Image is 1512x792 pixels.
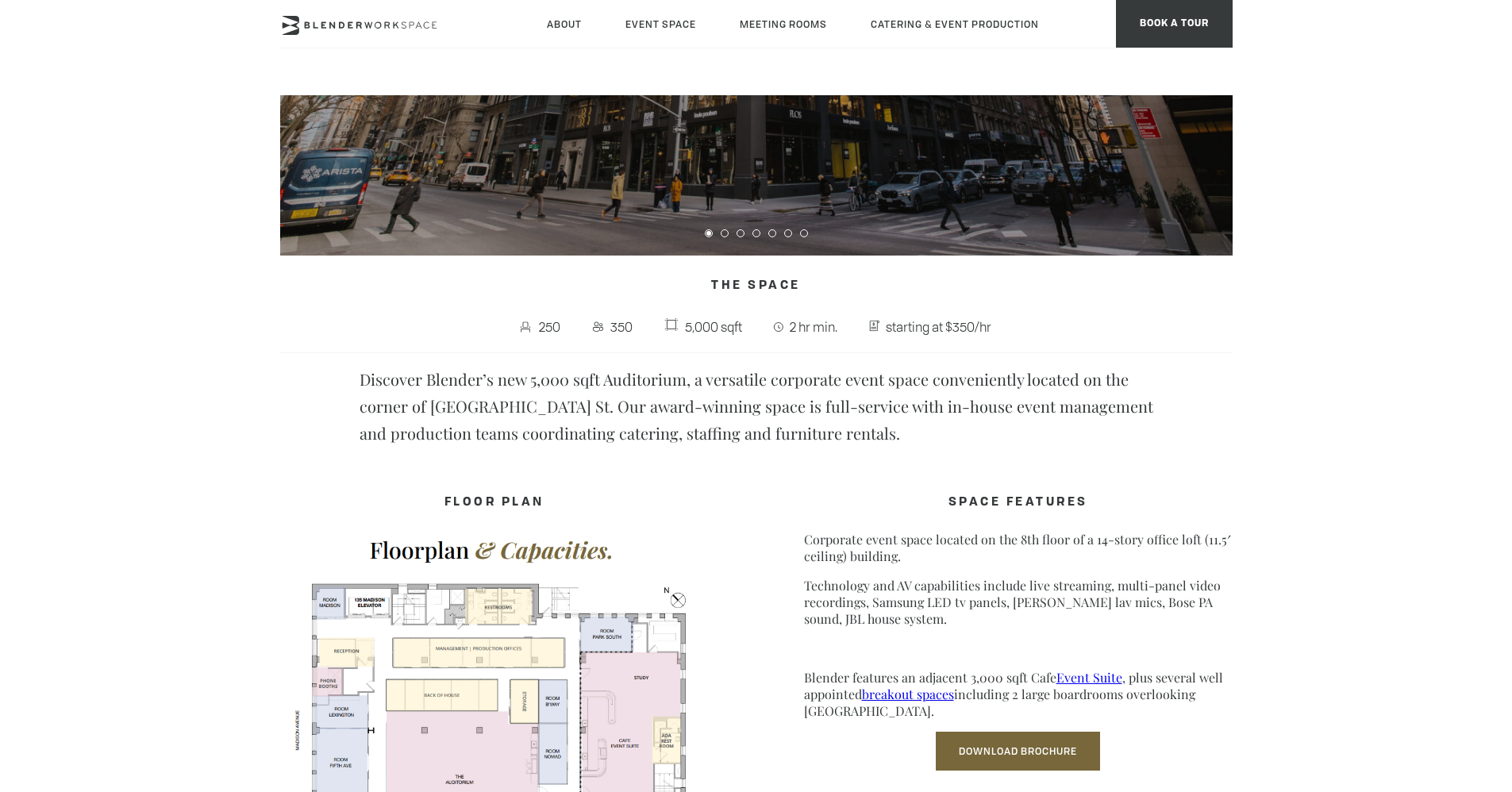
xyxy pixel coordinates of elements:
p: Discover Blender’s new 5,000 sqft Auditorium, a versatile corporate event space conveniently loca... [360,366,1153,447]
p: Blender features an adjacent 3,000 sqft Cafe , plus several well appointed including 2 large boar... [804,669,1233,719]
a: breakout spaces [862,686,954,702]
span: 5,000 sqft [681,314,746,340]
a: Event Suite [1056,669,1122,686]
a: Download Brochure [936,732,1100,771]
h4: FLOOR PLAN [280,488,709,518]
span: 2 hr min. [786,314,841,340]
p: Corporate event space located on the 8th floor of a 14-story office loft (11.5′ ceiling) building. [804,531,1233,564]
p: Technology and AV capabilities include live streaming, multi-panel video recordings, Samsung LED ... [804,577,1233,627]
span: 350 [606,314,637,340]
span: starting at $350/hr [882,314,995,340]
h4: The Space [280,271,1233,302]
h4: SPACE FEATURES [804,488,1233,518]
span: 250 [536,314,565,340]
iframe: Chat Widget [1226,589,1512,792]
